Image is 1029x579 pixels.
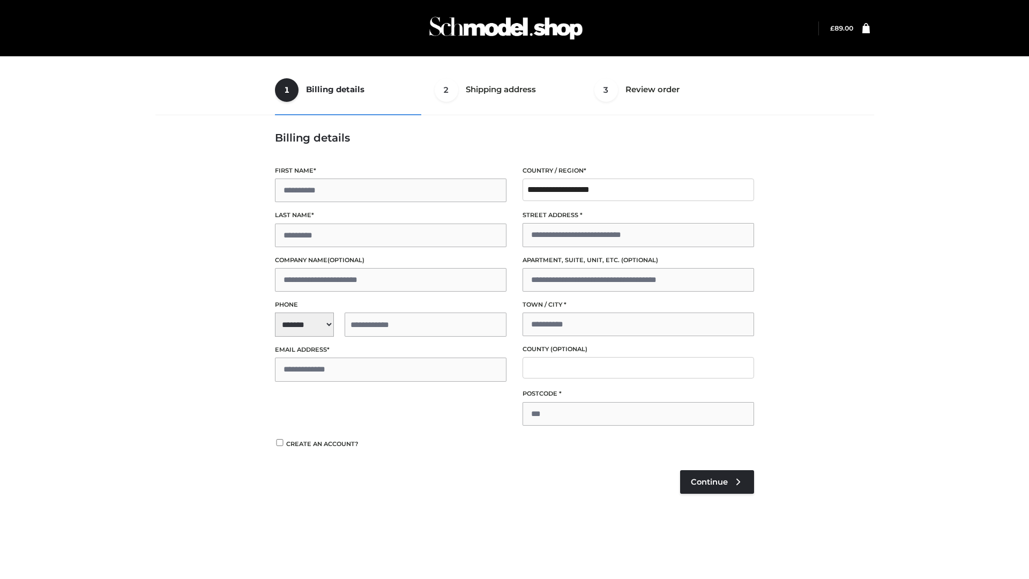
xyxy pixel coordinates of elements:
[523,344,754,354] label: County
[550,345,587,353] span: (optional)
[830,24,853,32] a: £89.00
[830,24,853,32] bdi: 89.00
[523,300,754,310] label: Town / City
[275,439,285,446] input: Create an account?
[426,7,586,49] img: Schmodel Admin 964
[680,470,754,494] a: Continue
[275,166,506,176] label: First name
[275,131,754,144] h3: Billing details
[275,300,506,310] label: Phone
[275,255,506,265] label: Company name
[523,389,754,399] label: Postcode
[286,440,359,448] span: Create an account?
[691,477,728,487] span: Continue
[275,345,506,355] label: Email address
[327,256,364,264] span: (optional)
[523,210,754,220] label: Street address
[275,210,506,220] label: Last name
[523,166,754,176] label: Country / Region
[621,256,658,264] span: (optional)
[830,24,834,32] span: £
[523,255,754,265] label: Apartment, suite, unit, etc.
